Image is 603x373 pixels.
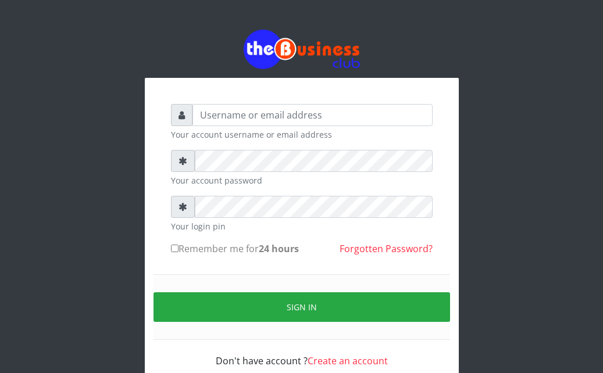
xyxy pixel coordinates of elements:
[171,128,433,141] small: Your account username or email address
[171,220,433,232] small: Your login pin
[308,354,388,367] a: Create an account
[171,245,179,252] input: Remember me for24 hours
[171,340,433,368] div: Don't have account ?
[259,242,299,255] b: 24 hours
[154,292,450,322] button: Sign in
[171,242,299,256] label: Remember me for
[171,174,433,186] small: Your account password
[192,104,433,126] input: Username or email address
[340,242,433,255] a: Forgotten Password?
